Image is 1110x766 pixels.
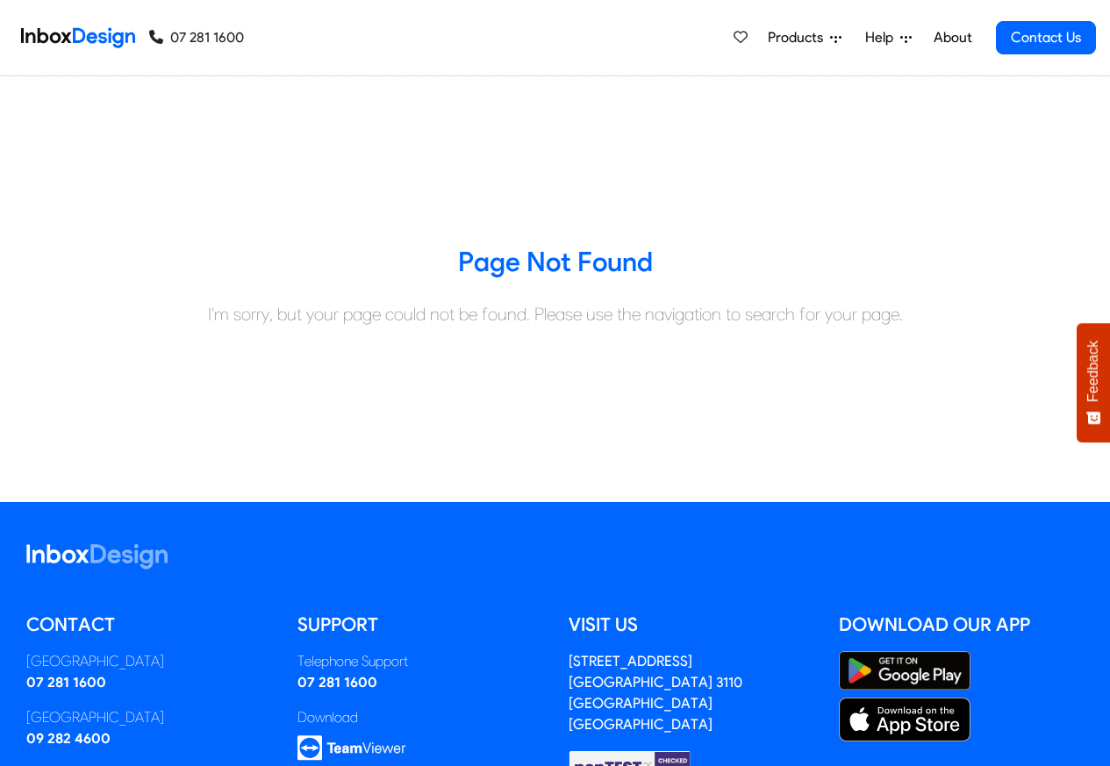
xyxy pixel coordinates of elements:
[839,612,1084,638] h5: Download our App
[839,651,970,691] img: Google Play Store
[1077,323,1110,442] button: Feedback - Show survey
[149,27,244,48] a: 07 281 1600
[26,674,106,691] a: 07 281 1600
[865,27,900,48] span: Help
[928,20,977,55] a: About
[26,544,168,569] img: logo_inboxdesign_white.svg
[26,707,271,728] div: [GEOGRAPHIC_DATA]
[297,651,542,672] div: Telephone Support
[569,612,813,638] h5: Visit us
[297,707,542,728] div: Download
[26,730,111,747] a: 09 282 4600
[761,20,849,55] a: Products
[26,612,271,638] h5: Contact
[297,674,377,691] a: 07 281 1600
[13,301,1097,327] div: I'm sorry, but your page could not be found. Please use the navigation to search for your page.
[858,20,919,55] a: Help
[839,698,970,741] img: Apple App Store
[1085,340,1101,402] span: Feedback
[569,653,742,733] address: [STREET_ADDRESS] [GEOGRAPHIC_DATA] 3110 [GEOGRAPHIC_DATA] [GEOGRAPHIC_DATA]
[996,21,1096,54] a: Contact Us
[26,651,271,672] div: [GEOGRAPHIC_DATA]
[768,27,830,48] span: Products
[569,653,742,733] a: [STREET_ADDRESS][GEOGRAPHIC_DATA] 3110[GEOGRAPHIC_DATA][GEOGRAPHIC_DATA]
[297,735,406,761] img: logo_teamviewer.svg
[297,612,542,638] h5: Support
[13,245,1097,280] h3: Page Not Found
